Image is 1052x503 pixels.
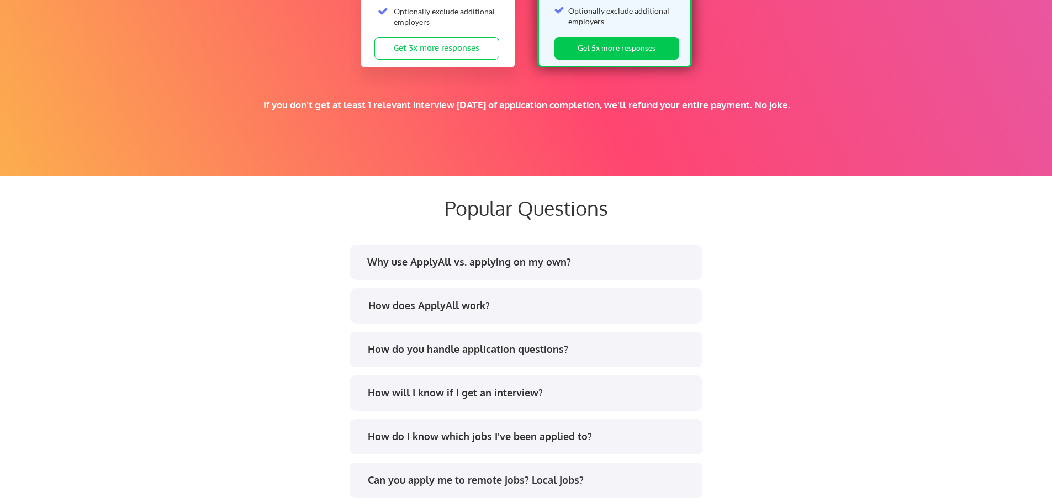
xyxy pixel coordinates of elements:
[568,6,670,27] div: Optionally exclude additional employers
[374,37,499,60] button: Get 3x more responses
[368,386,692,400] div: How will I know if I get an interview?
[368,342,692,356] div: How do you handle application questions?
[261,196,791,220] div: Popular Questions
[367,255,691,269] div: Why use ApplyAll vs. applying on my own?
[192,99,861,111] div: If you don't get at least 1 relevant interview [DATE] of application completion, we'll refund you...
[368,430,692,443] div: How do I know which jobs I've been applied to?
[394,6,496,28] div: Optionally exclude additional employers
[554,37,679,60] button: Get 5x more responses
[368,299,692,313] div: How does ApplyAll work?
[368,473,692,487] div: Can you apply me to remote jobs? Local jobs?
